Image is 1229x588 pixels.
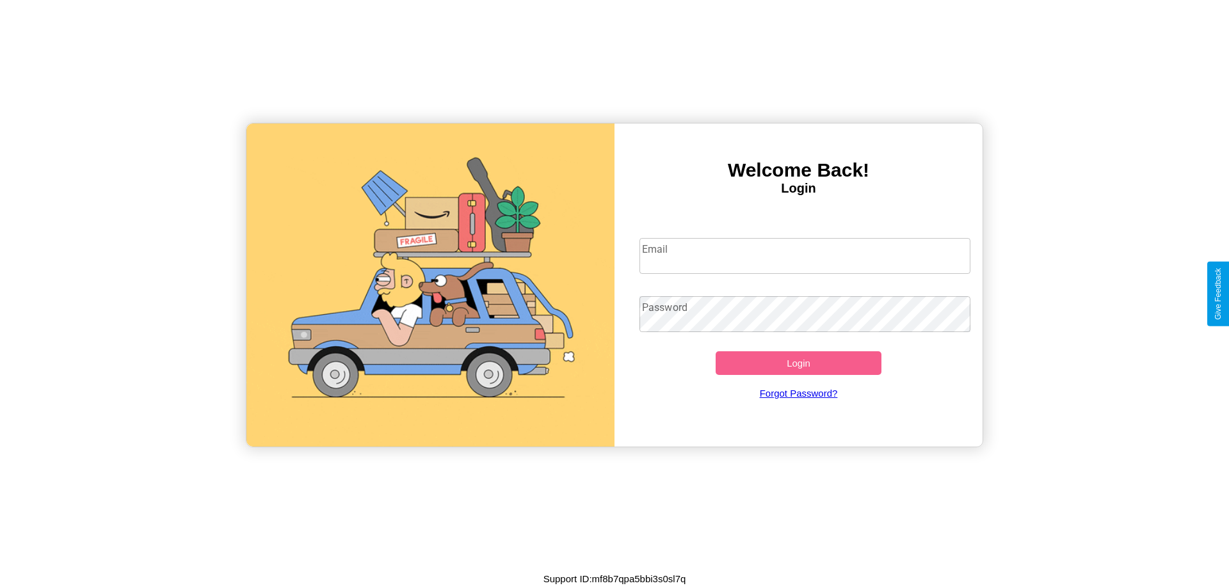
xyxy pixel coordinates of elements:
[1214,268,1223,320] div: Give Feedback
[246,123,614,447] img: gif
[633,375,965,411] a: Forgot Password?
[614,181,983,196] h4: Login
[716,351,881,375] button: Login
[614,159,983,181] h3: Welcome Back!
[543,570,686,587] p: Support ID: mf8b7qpa5bbi3s0sl7q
